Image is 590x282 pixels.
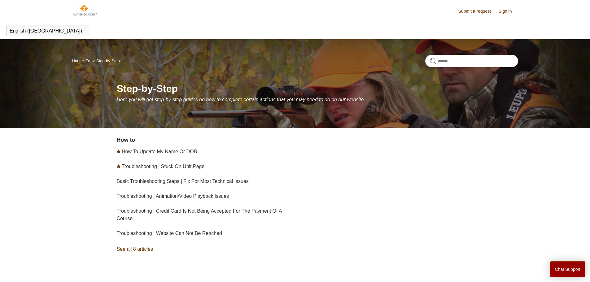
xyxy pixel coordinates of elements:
[499,8,518,15] a: Sign in
[122,149,197,154] a: How To Update My Name Or DOB
[72,4,97,16] img: Hunter-Ed Help Center home page
[117,81,518,96] h1: Step-by-Step
[122,164,205,169] a: Troubleshooting | Stuck On Unit Page
[117,179,249,184] a: Basic Troubleshooting Steps | Fix For Most Technical Issues
[425,55,518,67] input: Search
[117,150,120,153] svg: Promoted article
[72,59,92,63] li: Hunter-Ed
[117,231,222,236] a: Troubleshooting | Website Can Not Be Reached
[117,208,282,221] a: Troubleshooting | Credit Card Is Not Being Accepted For The Payment Of A Course
[91,59,120,63] li: Step-by-Step
[117,137,135,143] a: How to
[117,193,229,199] a: Troubleshooting | Animation/Video Playback Issues
[72,59,90,63] a: Hunter-Ed
[117,241,297,258] a: See all 8 articles
[10,28,86,34] button: English ([GEOGRAPHIC_DATA])
[550,261,586,277] button: Chat Support
[117,96,518,103] p: Here you will get step-by-step guides on how to complete certain actions that you may need to do ...
[458,8,497,15] a: Submit a request
[117,164,120,168] svg: Promoted article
